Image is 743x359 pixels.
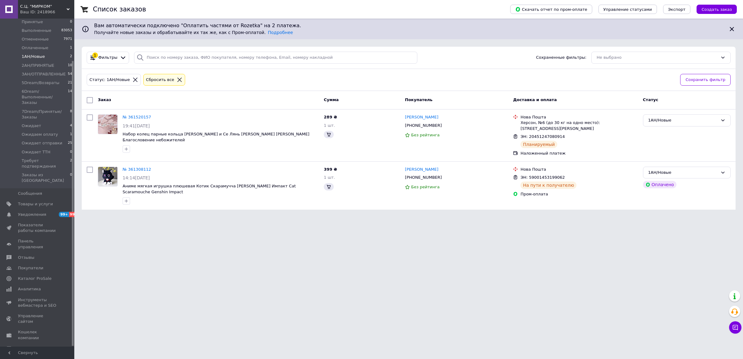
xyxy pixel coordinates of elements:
span: Управление сайтом [18,313,57,324]
a: Аниме мягкая игрушка плюшевая Котик Скарамучча [PERSON_NAME] Импакт Cat Scaramouche Genshin Impact [123,184,296,194]
span: 7Dream/Принятые/Заказы [22,109,70,120]
img: Фото товару [98,115,117,134]
span: 2 [70,54,72,59]
a: Создать заказ [690,7,737,11]
input: Поиск по номеру заказа, ФИО покупателя, номеру телефона, Email, номеру накладной [134,52,418,64]
span: Кошелек компании [18,329,57,340]
span: Инструменты вебмастера и SEO [18,297,57,308]
span: Уведомления [18,212,46,217]
span: Товары и услуги [18,201,53,207]
div: Статус: 1АН/Новые [88,77,131,83]
span: С.Ц. "МИРКОМ" [20,4,67,9]
span: 99+ [59,212,69,217]
span: 1 шт. [324,123,335,128]
span: Покупатель [405,97,432,102]
span: Каталог ProSale [18,276,51,281]
span: 1 [70,45,72,51]
div: 1АН/Новые [648,117,718,124]
span: 0 [70,19,72,25]
span: Сообщения [18,191,42,196]
div: 1АН/Новые [648,169,718,176]
button: Экспорт [663,5,690,14]
div: Планируемый [520,141,557,148]
div: Ваш ID: 2418966 [20,9,74,15]
span: Ожидаем оплату [22,132,58,137]
span: 54 [68,71,72,77]
a: Набор колец парные кольца [PERSON_NAME] и Се Лянь [PERSON_NAME] [PERSON_NAME] Благословение небож... [123,132,309,142]
span: Получайте новые заказы и обрабатывайте их так же, как с Пром-оплатой. [94,30,293,35]
span: Oжидает [22,123,41,129]
div: Херсон, №6 (до 30 кг на одно место): [STREET_ADDRESS][PERSON_NAME] [520,120,638,131]
span: 99+ [69,212,79,217]
span: Сохраненные фильтры: [536,55,586,61]
a: [PERSON_NAME] [405,114,438,120]
span: Создать заказ [702,7,732,12]
div: Не выбрано [597,54,718,61]
span: 1 шт. [324,175,335,180]
span: Отзывы [18,255,34,260]
h1: Список заказов [93,6,146,13]
img: Фото товару [98,167,117,186]
span: 6Dream/Выполненные/Заказы [22,89,68,106]
span: 289 ₴ [324,115,337,119]
span: 14:14[DATE] [123,175,150,180]
span: 4 [70,123,72,129]
a: Фото товару [98,114,118,134]
button: Сохранить фильтр [680,74,731,86]
span: Вам автоматически подключено "Оплатить частями от Rozetka" на 2 платежа. [94,22,723,29]
a: [PERSON_NAME] [405,167,438,173]
span: Принятые [22,19,43,25]
span: Ожидает ТТН [22,149,50,155]
span: Экспорт [668,7,685,12]
a: № 361308112 [123,167,151,172]
span: 7971 [63,36,72,42]
span: Статус [643,97,658,102]
span: ЭН: 20451247080914 [520,134,565,139]
span: Панель управления [18,238,57,250]
span: 1АН/Новые [22,54,45,59]
span: 10 [68,63,72,68]
span: Управление статусами [603,7,652,12]
span: 19:41[DATE] [123,123,150,128]
button: Управление статусами [598,5,657,14]
span: Маркет [18,346,34,351]
span: 1 [70,132,72,137]
div: На пути к получателю [520,182,576,189]
span: Сохранить фильтр [685,77,725,83]
span: 25 [68,140,72,146]
a: Подробнее [268,30,293,35]
span: ЭН: 59001453199062 [520,175,565,180]
span: Без рейтинга [411,185,440,189]
span: Выполненные [22,28,51,33]
div: Нова Пошта [520,167,638,172]
span: Сумма [324,97,339,102]
span: 5Dream/Возвраты [22,80,59,86]
span: Покупатели [18,265,43,271]
span: Отмененные [22,36,49,42]
span: Требует подтверждения [22,158,70,169]
span: 2АН/ПРИНЯТЫЕ [22,63,54,68]
div: 1 [92,53,98,58]
span: Аналитика [18,286,41,292]
span: [PHONE_NUMBER] [405,123,442,128]
span: Ожидает отправки [22,140,62,146]
button: Чат с покупателем [729,321,741,334]
span: 0 [70,172,72,183]
span: Фильтры [98,55,118,61]
span: Оплаченные [22,45,48,51]
div: Оплачено [643,181,676,188]
span: [PHONE_NUMBER] [405,175,442,180]
span: Показатели работы компании [18,222,57,233]
span: 14 [68,89,72,106]
span: Заказ [98,97,111,102]
button: Создать заказ [697,5,737,14]
div: Наложенный платеж [520,151,638,156]
span: 3АН/ОТПРАВЛЕННЫЕ [22,71,66,77]
div: Нова Пошта [520,114,638,120]
span: 0 [70,149,72,155]
button: Скачать отчет по пром-оплате [510,5,592,14]
span: Доставка и оплата [513,97,557,102]
a: № 361520157 [123,115,151,119]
